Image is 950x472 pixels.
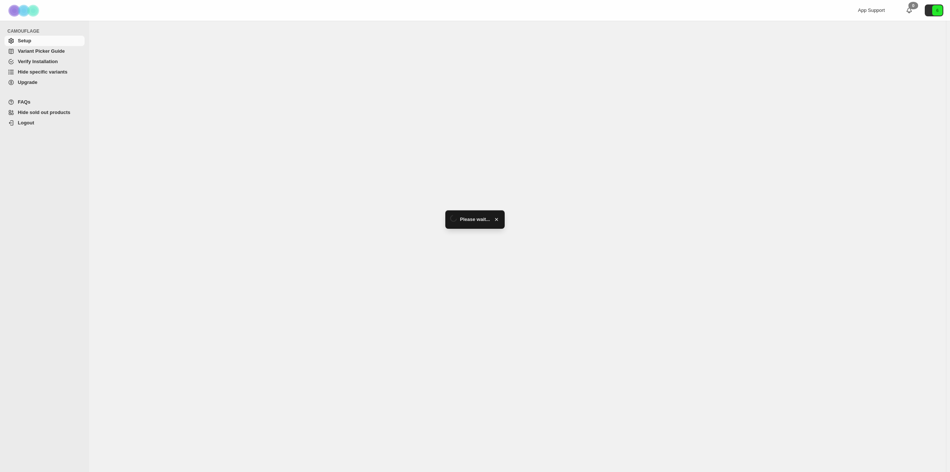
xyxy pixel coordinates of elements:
span: Upgrade [18,79,37,85]
a: Logout [4,118,85,128]
a: Variant Picker Guide [4,46,85,56]
span: Hide specific variants [18,69,68,75]
text: 6 [936,8,938,13]
a: FAQs [4,97,85,107]
span: Avatar with initials 6 [932,5,943,16]
span: Setup [18,38,31,43]
span: Hide sold out products [18,110,71,115]
a: Upgrade [4,77,85,88]
span: Logout [18,120,34,126]
span: Verify Installation [18,59,58,64]
span: Please wait... [460,216,490,223]
a: Verify Installation [4,56,85,67]
span: Variant Picker Guide [18,48,65,54]
a: 0 [905,7,913,14]
span: FAQs [18,99,30,105]
div: 0 [908,2,918,9]
button: Avatar with initials 6 [925,4,943,16]
span: App Support [858,7,885,13]
span: CAMOUFLAGE [7,28,85,34]
a: Setup [4,36,85,46]
img: Camouflage [6,0,43,21]
a: Hide sold out products [4,107,85,118]
a: Hide specific variants [4,67,85,77]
